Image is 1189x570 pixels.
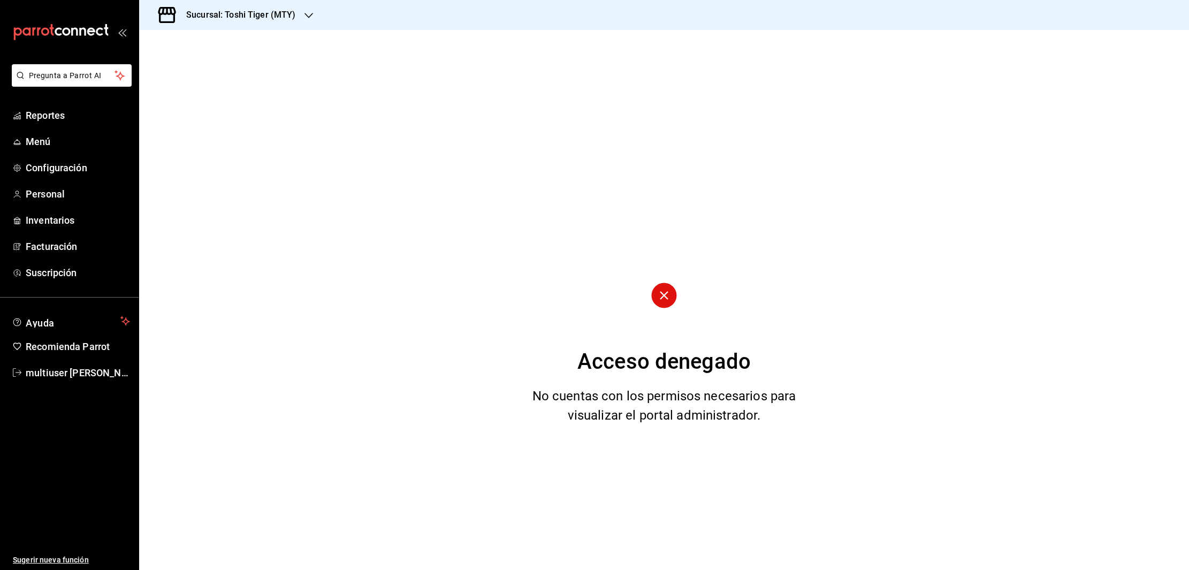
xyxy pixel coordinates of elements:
button: open_drawer_menu [118,28,126,36]
span: Ayuda [26,315,116,328]
a: Pregunta a Parrot AI [7,78,132,89]
span: Sugerir nueva función [13,554,130,566]
div: No cuentas con los permisos necesarios para visualizar el portal administrador. [519,386,810,425]
span: Inventarios [26,213,130,227]
span: Recomienda Parrot [26,339,130,354]
span: Reportes [26,108,130,123]
button: Pregunta a Parrot AI [12,64,132,87]
span: Facturación [26,239,130,254]
div: Acceso denegado [577,346,751,378]
span: Menú [26,134,130,149]
span: Pregunta a Parrot AI [29,70,115,81]
span: Suscripción [26,265,130,280]
span: multiuser [PERSON_NAME] [26,366,130,380]
h3: Sucursal: Toshi Tiger (MTY) [178,9,296,21]
span: Configuración [26,161,130,175]
span: Personal [26,187,130,201]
